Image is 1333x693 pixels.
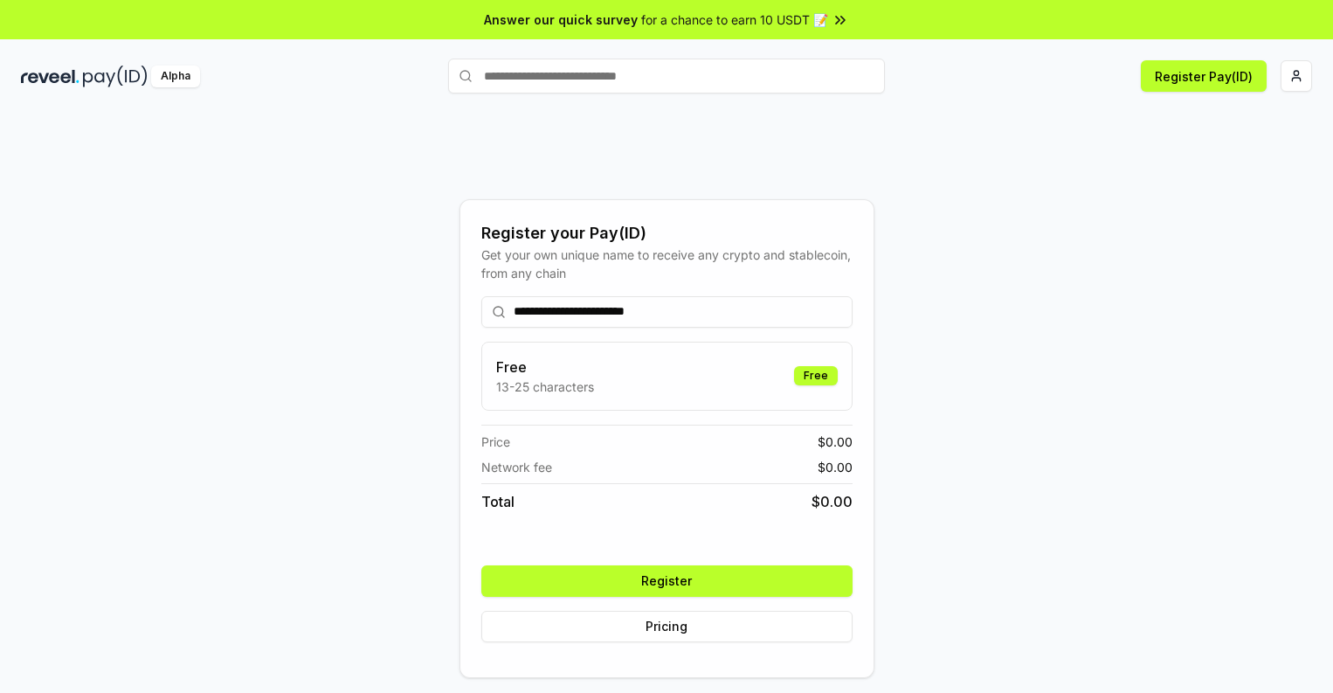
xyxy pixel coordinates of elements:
[818,458,853,476] span: $ 0.00
[151,66,200,87] div: Alpha
[818,433,853,451] span: $ 0.00
[812,491,853,512] span: $ 0.00
[484,10,638,29] span: Answer our quick survey
[496,378,594,396] p: 13-25 characters
[794,366,838,385] div: Free
[641,10,828,29] span: for a chance to earn 10 USDT 📝
[481,221,853,246] div: Register your Pay(ID)
[496,357,594,378] h3: Free
[83,66,148,87] img: pay_id
[21,66,79,87] img: reveel_dark
[1141,60,1267,92] button: Register Pay(ID)
[481,611,853,642] button: Pricing
[481,433,510,451] span: Price
[481,458,552,476] span: Network fee
[481,491,515,512] span: Total
[481,246,853,282] div: Get your own unique name to receive any crypto and stablecoin, from any chain
[481,565,853,597] button: Register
